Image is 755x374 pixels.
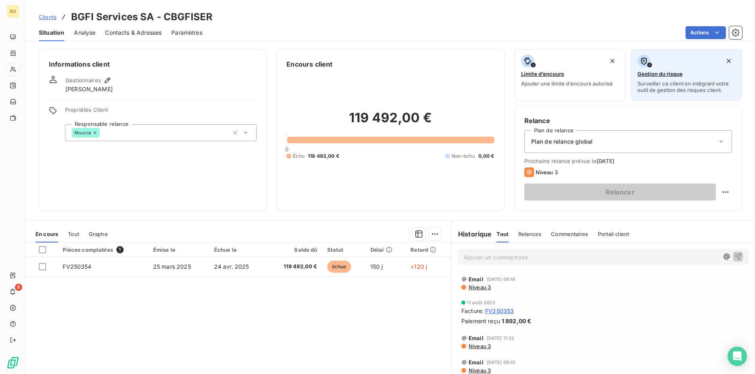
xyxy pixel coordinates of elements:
[631,49,742,101] button: Gestion du risqueSurveiller ce client en intégrant votre outil de gestion des risques client.
[452,153,475,160] span: Non-échu
[410,247,446,253] div: Retard
[100,129,106,136] input: Ajouter une valeur
[467,300,495,305] span: 11 août 2025
[598,231,629,237] span: Portail client
[524,158,732,164] span: Prochaine relance prévue le
[68,231,79,237] span: Tout
[153,263,191,270] span: 25 mars 2025
[6,5,19,18] div: SO
[63,246,143,253] div: Pièces comptables
[370,247,401,253] div: Délai
[521,71,564,77] span: Limite d’encours
[116,246,124,253] span: 1
[15,284,22,291] span: 8
[461,307,484,315] span: Facture :
[518,231,541,237] span: Relances
[468,343,491,349] span: Niveau 3
[105,29,162,37] span: Contacts & Adresses
[271,247,318,253] div: Solde dû
[214,247,262,253] div: Échue le
[285,146,288,153] span: 0
[521,80,613,87] span: Ajouter une limite d’encours autorisé
[410,263,427,270] span: +120 j
[39,14,57,20] span: Clients
[461,317,500,325] span: Paiement reçu
[485,307,514,315] span: FV250353
[469,359,484,366] span: Email
[308,153,339,160] span: 119 492,00 €
[49,59,257,69] h6: Informations client
[496,231,509,237] span: Tout
[370,263,383,270] span: 150 j
[153,247,204,253] div: Émise le
[36,231,58,237] span: En cours
[469,276,484,282] span: Email
[468,367,491,374] span: Niveau 3
[469,335,484,341] span: Email
[214,263,249,270] span: 24 avr. 2025
[487,336,515,341] span: [DATE] 11:32
[74,29,95,37] span: Analyse
[65,107,257,118] span: Propriétés Client
[524,184,716,201] button: Relancer
[89,231,108,237] span: Graphe
[487,277,515,282] span: [DATE] 09:18
[65,77,101,84] span: Gestionnaires
[63,263,91,270] span: FV250354
[536,169,558,176] span: Niveau 3
[6,356,19,369] img: Logo LeanPay
[71,10,212,24] h3: BGFI Services SA - CBGFISER
[524,116,732,125] h6: Relance
[728,347,747,366] div: Open Intercom Messenger
[286,110,494,134] h2: 119 492,00 €
[327,247,361,253] div: Statut
[531,138,593,146] span: Plan de relance global
[487,360,515,365] span: [DATE] 09:10
[65,85,113,93] span: [PERSON_NAME]
[514,49,626,101] button: Limite d’encoursAjouter une limite d’encours autorisé
[597,158,615,164] span: [DATE]
[452,229,492,239] h6: Historique
[502,317,532,325] span: 1 892,00 €
[286,59,332,69] h6: Encours client
[171,29,202,37] span: Paramètres
[551,231,588,237] span: Commentaires
[468,284,491,290] span: Niveau 3
[637,71,683,77] span: Gestion du risque
[327,261,351,273] span: échue
[39,13,57,21] a: Clients
[686,26,726,39] button: Actions
[74,130,91,135] span: Mounia
[293,153,305,160] span: Échu
[39,29,64,37] span: Situation
[271,263,318,271] span: 119 492,00 €
[637,80,735,93] span: Surveiller ce client en intégrant votre outil de gestion des risques client.
[478,153,494,160] span: 0,00 €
